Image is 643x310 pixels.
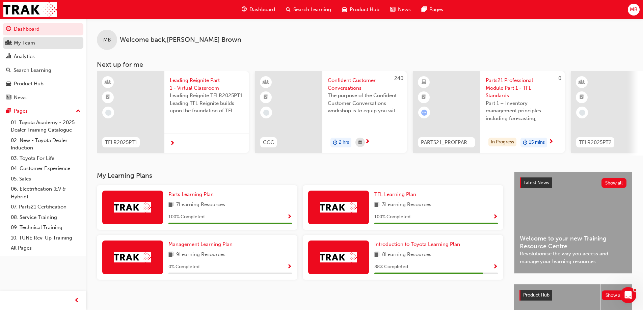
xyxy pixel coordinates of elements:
[342,5,347,14] span: car-icon
[168,251,173,259] span: book-icon
[580,93,584,102] span: booktick-icon
[519,290,627,301] a: Product HubShow all
[520,177,626,188] a: Latest NewsShow all
[168,263,199,271] span: 0 % Completed
[280,3,337,17] a: search-iconSearch Learning
[3,78,83,90] a: Product Hub
[601,178,627,188] button: Show all
[520,235,626,250] span: Welcome to your new Training Resource Centre
[168,213,205,221] span: 100 % Completed
[8,135,83,153] a: 02. New - Toyota Dealer Induction
[520,250,626,265] span: Revolutionise the way you access and manage your learning resources.
[382,201,431,209] span: 3 Learning Resources
[76,107,81,116] span: up-icon
[86,61,643,68] h3: Next up for me
[106,93,110,102] span: booktick-icon
[97,172,503,179] h3: My Learning Plans
[374,263,408,271] span: 88 % Completed
[602,290,627,300] button: Show all
[328,92,401,115] span: The purpose of the Confident Customer Conversations workshop is to equip you with tools to commun...
[350,6,379,13] span: Product Hub
[523,292,550,298] span: Product Hub
[14,39,35,47] div: My Team
[168,191,216,198] a: Parts Learning Plan
[103,36,111,44] span: MB
[620,287,636,303] iframe: Intercom live chat
[630,6,638,13] span: MB
[3,37,83,49] a: My Team
[176,251,225,259] span: 9 Learning Resources
[105,110,111,116] span: learningRecordVerb_NONE-icon
[170,92,243,115] span: Leading Reignite TFLR2025PT1 Leading TFL Reignite builds upon the foundation of TFL Reignite, rea...
[8,117,83,135] a: 01. Toyota Academy - 2025 Dealer Training Catalogue
[579,139,612,146] span: TFLR2025PT2
[74,297,79,305] span: prev-icon
[114,252,151,262] img: Trak
[3,64,83,77] a: Search Learning
[8,174,83,184] a: 05. Sales
[170,77,243,92] span: Leading Reignite Part 1 - Virtual Classroom
[328,77,401,92] span: Confident Customer Conversations
[168,191,214,197] span: Parts Learning Plan
[14,53,35,60] div: Analytics
[14,80,44,88] div: Product Hub
[287,264,292,270] span: Show Progress
[382,251,431,259] span: 8 Learning Resources
[6,95,11,101] span: news-icon
[3,23,83,35] a: Dashboard
[579,110,585,116] span: learningRecordVerb_NONE-icon
[523,138,528,147] span: duration-icon
[486,100,559,122] span: Part 1 – Inventory management principles including forecasting, processes, and techniques.
[374,241,463,248] a: Introduction to Toyota Learning Plan
[374,241,460,247] span: Introduction to Toyota Learning Plan
[413,71,565,153] a: 0PARTS21_PROFPART1_0923_ELParts21 Professional Module Part 1 - TFL StandardsPart 1 – Inventory ma...
[394,75,403,81] span: 240
[255,71,407,153] a: 240CCCConfident Customer ConversationsThe purpose of the Confident Customer Conversations worksho...
[3,50,83,63] a: Analytics
[176,201,225,209] span: 7 Learning Resources
[365,139,370,145] span: next-icon
[8,163,83,174] a: 04. Customer Experience
[249,6,275,13] span: Dashboard
[97,71,249,153] a: TFLR2025PT1Leading Reignite Part 1 - Virtual ClassroomLeading Reignite TFLR2025PT1 Leading TFL Re...
[374,201,379,209] span: book-icon
[421,110,427,116] span: learningRecordVerb_ATTEMPT-icon
[3,105,83,117] button: Pages
[120,36,241,44] span: Welcome back , [PERSON_NAME] Brown
[6,54,11,60] span: chart-icon
[374,251,379,259] span: book-icon
[524,180,549,186] span: Latest News
[333,138,338,147] span: duration-icon
[287,213,292,221] button: Show Progress
[3,91,83,104] a: News
[286,5,291,14] span: search-icon
[398,6,411,13] span: News
[358,138,362,147] span: calendar-icon
[374,191,416,197] span: TFL Learning Plan
[558,75,561,81] span: 0
[242,5,247,14] span: guage-icon
[14,66,51,74] div: Search Learning
[493,213,498,221] button: Show Progress
[429,6,443,13] span: Pages
[8,212,83,223] a: 08. Service Training
[264,93,268,102] span: booktick-icon
[486,77,559,100] span: Parts21 Professional Module Part 1 - TFL Standards
[263,110,269,116] span: learningRecordVerb_NONE-icon
[493,263,498,271] button: Show Progress
[422,78,426,87] span: learningResourceType_ELEARNING-icon
[6,26,11,32] span: guage-icon
[3,22,83,105] button: DashboardMy TeamAnalyticsSearch LearningProduct HubNews
[8,222,83,233] a: 09. Technical Training
[3,2,57,17] img: Trak
[374,213,410,221] span: 100 % Completed
[514,172,632,274] a: Latest NewsShow allWelcome to your new Training Resource CentreRevolutionise the way you access a...
[421,139,472,146] span: PARTS21_PROFPART1_0923_EL
[337,3,385,17] a: car-iconProduct Hub
[263,139,274,146] span: CCC
[168,201,173,209] span: book-icon
[390,5,395,14] span: news-icon
[6,40,11,46] span: people-icon
[320,252,357,262] img: Trak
